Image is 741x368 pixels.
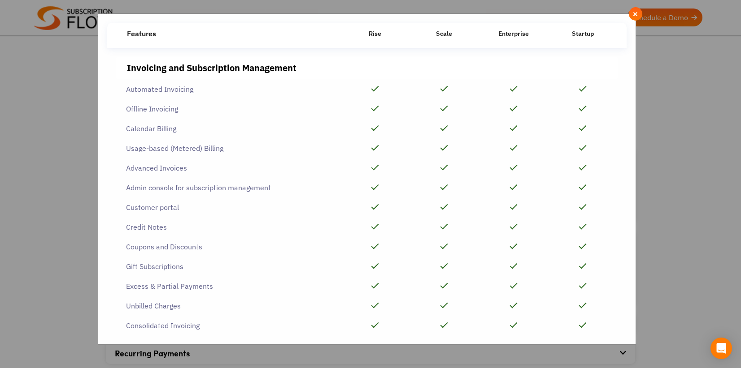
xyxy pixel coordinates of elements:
button: Close [629,7,642,21]
div: Consolidated Invoicing [116,316,340,335]
div: Gift Subscriptions [116,257,340,276]
div: Calendar Billing [116,119,340,138]
div: Admin console for subscription management [116,178,340,197]
div: Coupons and Discounts [116,237,340,257]
div: Open Intercom Messenger [710,338,732,359]
div: Customer portal [116,197,340,217]
div: Invoicing and Subscription Management [127,61,607,75]
div: Automated Invoicing [116,79,340,99]
div: Credit Notes [116,217,340,237]
div: Usage-based (Metered) Billing [116,138,340,158]
div: Excess & Partial Payments [116,276,340,296]
span: × [632,9,638,19]
div: Unbilled Charges [116,296,340,316]
div: Advanced Invoices [116,158,340,178]
div: Offline Invoicing [116,99,340,119]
